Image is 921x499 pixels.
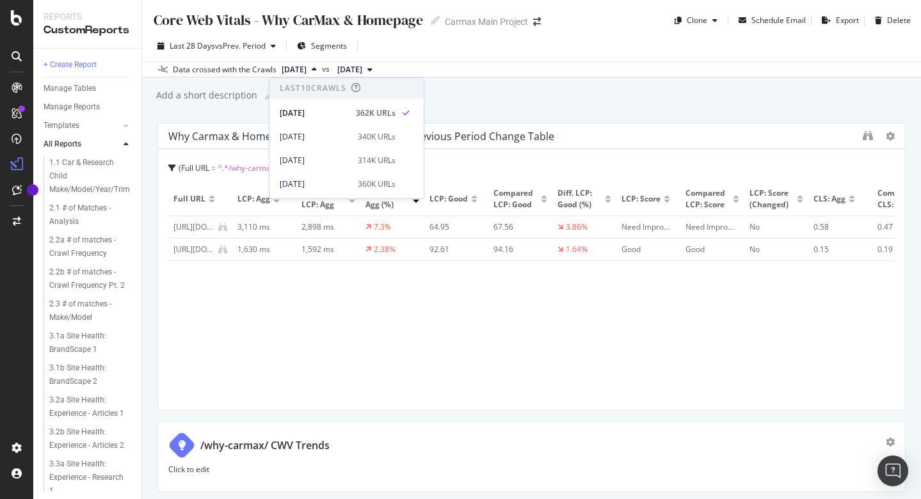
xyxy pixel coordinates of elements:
button: Delete [870,10,911,31]
div: Why Carmax & Homepage URL | CWV Current vs. Previous Period Change Table [168,130,554,143]
span: LCP: Score (Changed) [749,187,794,210]
a: Templates [44,119,120,132]
button: [DATE] [332,62,378,77]
div: 3.86% [566,221,588,233]
div: Need Improvement [621,221,670,233]
div: Good [685,244,734,255]
div: Tooltip anchor [27,184,38,196]
div: gear [886,438,895,447]
div: No [749,221,798,233]
a: 2.3 # of matches - Make/Model [49,297,132,324]
div: Last 10 Crawls [280,83,346,93]
span: Diff. LCP: Good (%) [557,187,602,210]
button: Segments [292,36,352,56]
div: 362K URLs [356,107,396,119]
div: 3.2a Site Health: Experience - Articles 1 [49,393,125,420]
span: LCP: Good [429,193,468,205]
div: CustomReports [44,23,131,38]
div: 2.3 # of matches - Make/Model [49,297,124,324]
a: 2.1 # of Matches - Analysis [49,202,132,228]
div: Need Improvement [685,221,734,233]
div: 1.64% [566,244,588,255]
div: 67.56 [493,221,542,233]
a: 2.2b # of matches - Crawl Frequency Pt. 2 [49,265,132,292]
a: 1.1 Car & Research Child Make/Model/Year/Trim [49,156,132,196]
div: /why-carmax/ CWV TrendsClick to edit [157,421,906,492]
span: 2025 Aug. 10th [337,64,362,75]
a: 3.1a Site Health: BrandScape 1 [49,329,132,356]
div: Clone [687,15,707,26]
a: 3.2a Site Health: Experience - Articles 1 [49,393,132,420]
div: 2.2a # of matches - Crawl Frequency [49,234,125,260]
div: 7.3% [374,221,391,233]
div: 2,898 ms [301,221,350,233]
div: 2.1 # of Matches - Analysis [49,202,122,228]
div: Manage Reports [44,100,100,114]
i: Edit report name [431,16,440,25]
div: [DATE] [280,178,350,190]
span: Compared LCP: Score [685,187,730,210]
div: 3,110 ms [237,221,286,233]
span: 2025 Sep. 7th [282,64,307,75]
button: Export [817,10,859,31]
div: [DATE] [280,155,350,166]
a: All Reports [44,138,120,151]
span: Diff. LCP: Agg (%) [365,187,410,210]
div: 1,630 ms [237,244,286,255]
span: = [211,162,216,173]
div: [DATE] [280,131,350,143]
div: Schedule Email [751,15,806,26]
div: Good [621,244,670,255]
span: Compared LCP: Agg [301,187,346,210]
span: vs Prev. Period [215,40,266,51]
div: 1,592 ms [301,244,350,255]
a: 3.1b Site Health: BrandScape 2 [49,361,132,388]
div: [DATE] [280,107,348,119]
a: 2.2a # of matches - Crawl Frequency [49,234,132,260]
div: binoculars [863,131,873,141]
div: 94.16 [493,244,542,255]
div: 2.38% [374,244,396,255]
a: 3.2b Site Health: Experience - Articles 2 [49,425,132,452]
div: 360K URLs [358,178,396,190]
div: + Create Report [44,58,97,72]
div: Why Carmax & Homepage URL | CWV Current vs. Previous Period Change TableFull URL = ^.*/why-carmax... [157,123,906,411]
div: Add a short description [155,89,257,102]
span: LCP: Agg [237,193,270,205]
div: 2.2b # of matches - Crawl Frequency Pt. 2 [49,265,125,292]
button: Schedule Email [733,10,806,31]
i: Edit report name [265,91,274,100]
span: ^.*/why-carmax/.*$ [218,162,288,173]
div: 314K URLs [358,155,396,166]
div: Carmax Main Project [445,15,528,28]
div: 3.2b Site Health: Experience - Articles 2 [49,425,125,452]
div: Templates [44,119,79,132]
div: /why-carmax/ CWV Trends [200,438,330,453]
span: vs [322,63,332,75]
div: 3.1a Site Health: BrandScape 1 [49,329,124,356]
button: Last 28 DaysvsPrev. Period [152,36,281,56]
button: [DATE] [276,62,322,77]
div: arrow-right-arrow-left [533,17,541,26]
div: https://www.carmax.com/ [173,221,213,233]
a: + Create Report [44,58,132,72]
a: 3.3a Site Health: Experience - Research 1 [49,457,132,498]
a: Manage Tables [44,82,132,95]
span: Compared LCP: Good [493,187,538,210]
div: Manage Tables [44,82,96,95]
span: CLS: Agg [813,193,845,205]
div: All Reports [44,138,81,151]
button: Clone [669,10,723,31]
div: Data crossed with the Crawls [173,64,276,75]
div: https://www.carmax.com/why-carmax/ [173,244,213,255]
span: LCP: Score [621,193,661,205]
p: Click to edit [168,464,895,475]
div: 64.95 [429,221,478,233]
div: 0.15 [813,244,862,255]
div: No [749,244,798,255]
div: Delete [887,15,911,26]
div: 92.61 [429,244,478,255]
div: 3.3a Site Health: Experience - Research 1 [49,457,125,498]
a: Manage Reports [44,100,132,114]
div: Core Web Vitals - Why CarMax & Homepage [152,10,423,30]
